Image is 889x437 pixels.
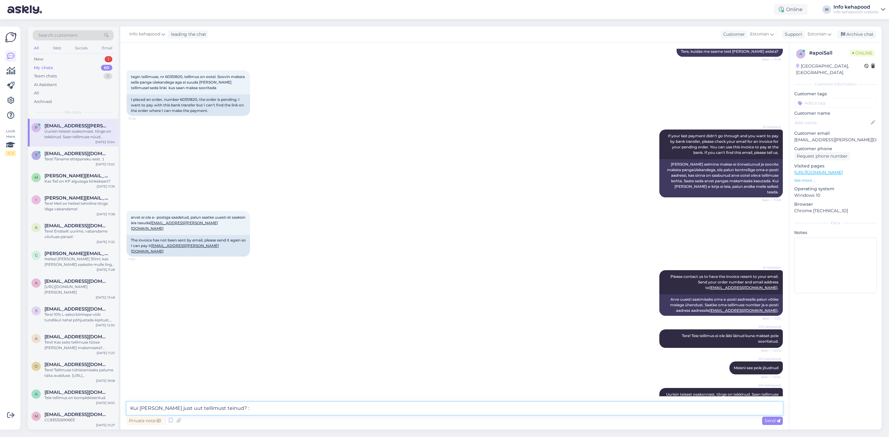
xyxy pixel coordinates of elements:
[44,256,115,267] div: Hetkel [PERSON_NAME] 30ml, kas [PERSON_NAME] saaksite mulle lingi ka saata. :)
[709,285,778,290] a: [EMAIL_ADDRESS][DOMAIN_NAME]
[5,31,17,43] img: Askly Logo
[794,170,843,175] a: [URL][DOMAIN_NAME]
[808,31,826,38] span: Estonian
[44,179,115,184] div: Kas Teil on KP algusega kinkekaart?
[794,201,877,208] p: Browser
[96,295,115,300] div: [DATE] 13:48
[758,57,781,62] span: Seen ✓ 11:46
[35,253,38,258] span: g
[795,119,870,126] input: Add name
[796,63,864,76] div: [GEOGRAPHIC_DATA], [GEOGRAPHIC_DATA]
[794,98,877,108] input: Add a tag
[666,392,779,402] span: Uurisin teisest osakonnast, tõrge on tekkinud. Saan tellimuse nüüd töötlusesse lükata.
[127,235,250,257] div: The invoice has not been sent by email, please send it again so I can pay it
[734,365,778,370] span: Meieni see pole jõudnud
[44,390,109,395] span: arinakene7@gmail.com
[97,212,115,216] div: [DATE] 11:38
[35,197,37,202] span: i
[131,74,246,90] span: tegin tellimuse, nr 60351820, tellimus on ootel. Soovin maksta selle panga ülekandega aga ei suud...
[44,223,109,229] span: agneskandroo@gmail.com
[97,351,115,355] div: [DATE] 11:23
[103,73,112,79] div: 0
[35,281,38,285] span: a
[794,229,877,236] p: Notes
[794,186,877,192] p: Operating system
[44,195,109,201] span: ilona.juhansoo@gmail.com
[131,243,219,254] a: [EMAIL_ADDRESS][PERSON_NAME][DOMAIN_NAME]
[35,392,38,396] span: a
[758,375,781,379] span: Seen ✓ 12:04
[35,414,38,418] span: m
[127,417,163,425] div: Private note
[670,274,779,290] span: Please contact us to have the invoice resent to your email. Send your order number and email addr...
[794,208,877,214] p: Chrome [TECHNICAL_ID]
[34,65,53,71] div: My chats
[131,215,246,231] span: arvet ei ole e- postiga saadetud, palun saatke uuesti et saaksin ära tasuda
[34,82,57,88] div: AI Assistant
[822,5,831,14] div: IK
[758,324,781,329] span: Info kehapood
[44,362,109,367] span: oksana_07@ro.ru
[44,334,109,340] span: agneskandroo@gmail.com
[44,251,109,256] span: gerta.noormae@gmail.com
[833,10,879,14] div: Info kehapood's website
[833,5,879,10] div: Info kehapood
[833,5,885,14] a: Info kehapoodInfo kehapood's website
[794,110,877,117] p: Customer name
[44,201,115,212] div: Tere! Meil on hetkel tehniline tõrge. Väga vabandame!
[750,31,769,38] span: Estonian
[44,229,115,240] div: Tere! Endiselt uurime, vabandame viivituse pärast!
[97,184,115,189] div: [DATE] 11:39
[44,340,115,351] div: Tere! Kas saite tellimuse tööse [PERSON_NAME] maksmiseta? Tellimus [PERSON_NAME] jääb kinni, saan...
[758,198,781,202] span: Seen ✓ 11:48
[799,52,802,56] span: a
[96,423,115,427] div: [DATE] 15:27
[101,65,112,71] div: 60
[44,156,115,162] div: Tere! Täname ettepaneku eest. :)
[105,56,112,62] div: 1
[721,31,745,38] div: Customer
[668,134,779,155] span: If your last payment didn't go through and you want to pay by bank transfer, please check your em...
[850,50,875,56] span: Online
[127,402,783,415] textarea: Kui [PERSON_NAME] just uut tellimust teinud? :
[96,401,115,405] div: [DATE] 16:55
[44,306,109,312] span: sova26@yandex.com
[837,30,876,39] div: Archive chat
[35,153,37,158] span: t
[44,278,109,284] span: annelimusto@gmail.com
[765,418,780,423] span: Send
[128,116,152,121] span: 11:48
[38,32,77,39] span: Search customers
[34,99,52,105] div: Archived
[782,31,802,38] div: Support
[52,44,62,52] div: Web
[35,175,38,180] span: m
[35,125,38,130] span: p
[97,267,115,272] div: [DATE] 11:28
[44,173,109,179] span: marita.luhaaar@gmail.com
[758,316,781,321] span: Seen ✓ 11:52
[97,240,115,244] div: [DATE] 11:32
[96,378,115,383] div: [DATE] 16:58
[794,81,877,87] div: Customer information
[758,383,781,388] span: Info kehapood
[35,336,38,341] span: a
[659,294,783,316] div: Arve uuesti saatmiseks oma e-posti aadressile palun võtke meiega ühendust. Saatke oma tellimuse n...
[34,90,39,96] div: All
[44,151,109,156] span: tuuli.kahar@gmail.com
[758,357,781,361] span: Info kehapood
[44,412,109,417] span: muahannalattik@gmail.com
[682,333,779,344] span: Tere! Teie tellimus ei ole läbi läinud kuna makset pole sooritatud.
[35,308,37,313] span: s
[5,128,16,156] div: Look Here
[169,31,206,38] div: leading the chat
[44,367,115,378] div: Tere! Tellimuse tühistamiseks palume täita avalduse. [URL][DOMAIN_NAME]
[794,91,877,97] p: Customer tags
[44,417,115,423] div: CC835326906EE
[659,159,783,197] div: [PERSON_NAME] eelmine makse ei õnnestunud ja soovite maksta pangaülekandega, siis palun kontrolli...
[127,94,250,116] div: I placed an order, number 60351820, the order is pending. I want to pay with this bank transfer b...
[33,44,40,52] div: All
[794,137,877,143] p: [EMAIL_ADDRESS][PERSON_NAME][DOMAIN_NAME]
[809,49,850,57] div: # apoi5all
[794,220,877,226] div: Extra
